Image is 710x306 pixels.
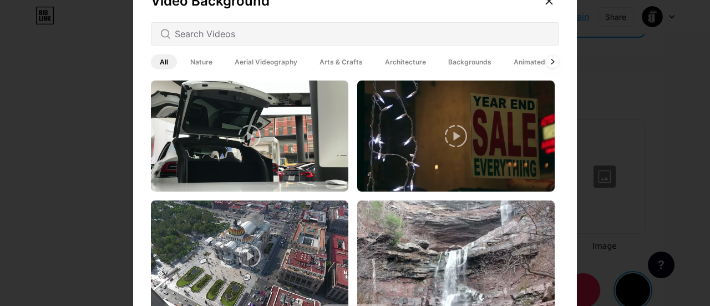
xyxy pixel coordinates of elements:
span: All [151,54,177,69]
span: Backgrounds [439,54,500,69]
input: Search Videos [175,27,550,41]
span: Animated [505,54,554,69]
span: Nature [181,54,221,69]
span: Arts & Crafts [311,54,372,69]
span: Aerial Videography [226,54,306,69]
span: Architecture [376,54,435,69]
